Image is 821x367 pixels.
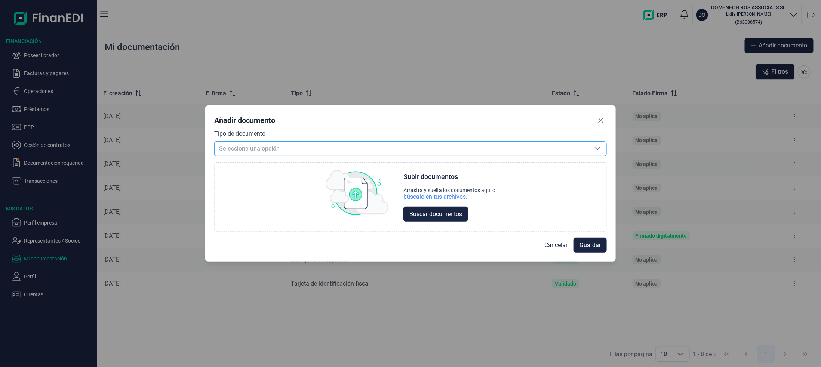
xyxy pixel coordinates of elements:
div: búscalo en tus archivos. [403,193,467,201]
span: Cancelar [544,241,568,250]
button: Cancelar [538,238,574,253]
button: Buscar documentos [403,207,468,222]
div: Añadir documento [214,115,275,126]
span: Seleccione una opción [215,142,588,156]
button: Guardar [574,238,607,253]
span: Guardar [579,241,601,250]
div: Arrastra y suelta los documentos aquí o [403,187,495,193]
div: búscalo en tus archivos. [403,193,495,201]
div: Subir documentos [403,172,458,181]
span: Buscar documentos [409,210,462,219]
div: Seleccione una opción [588,142,606,156]
button: Close [595,114,607,126]
label: Tipo de documento [214,129,265,138]
img: upload img [326,170,388,215]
